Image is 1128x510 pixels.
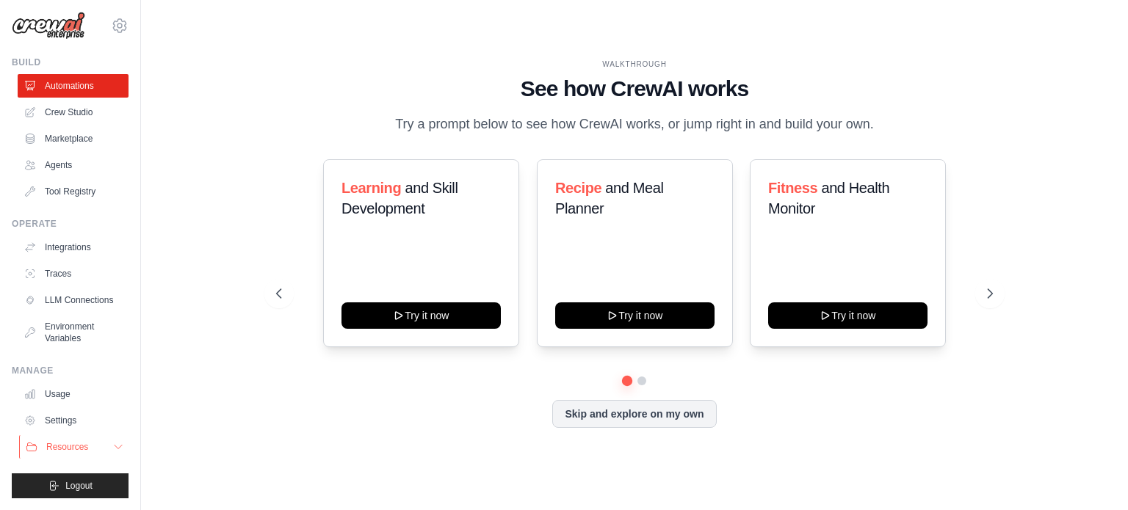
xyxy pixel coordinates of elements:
a: Crew Studio [18,101,129,124]
span: Learning [341,180,401,196]
button: Try it now [768,302,928,329]
span: and Meal Planner [555,180,663,216]
a: Environment Variables [18,315,129,350]
span: and Health Monitor [768,180,889,216]
button: Try it now [555,302,715,329]
div: Build [12,57,129,68]
span: Recipe [555,180,601,196]
button: Logout [12,473,129,498]
p: Try a prompt below to see how CrewAI works, or jump right in and build your own. [388,114,881,135]
a: Marketplace [18,127,129,150]
h1: See how CrewAI works [276,76,993,102]
div: WALKTHROUGH [276,59,993,70]
img: Logo [12,12,85,40]
span: and Skill Development [341,180,458,216]
a: Tool Registry [18,180,129,203]
a: Automations [18,74,129,98]
a: Agents [18,153,129,177]
button: Try it now [341,302,501,329]
a: Integrations [18,236,129,259]
a: Traces [18,262,129,285]
a: LLM Connections [18,288,129,312]
a: Usage [18,382,129,406]
button: Resources [19,435,130,459]
div: Operate [12,218,129,230]
span: Logout [65,480,93,492]
a: Settings [18,409,129,432]
div: Manage [12,365,129,376]
span: Fitness [768,180,817,196]
span: Resources [46,441,88,453]
button: Skip and explore on my own [552,400,716,428]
